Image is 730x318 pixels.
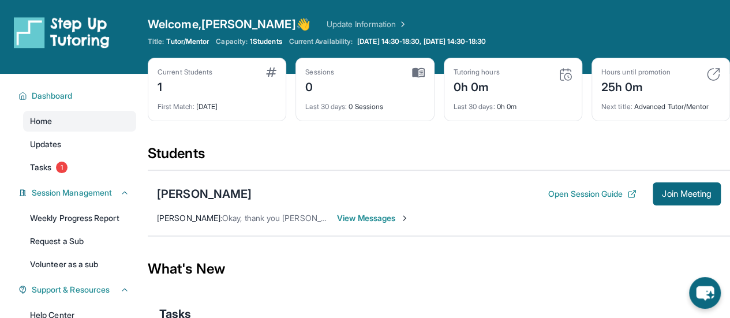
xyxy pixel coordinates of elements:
span: Last 30 days : [305,102,347,111]
span: [DATE] 14:30-18:30, [DATE] 14:30-18:30 [357,37,486,46]
span: Join Meeting [662,190,712,197]
button: Session Management [27,187,129,199]
span: 1 [56,162,68,173]
span: View Messages [337,212,409,224]
div: Tutoring hours [454,68,500,77]
img: card [412,68,425,78]
div: 0 Sessions [305,95,424,111]
div: 25h 0m [601,77,671,95]
img: card [706,68,720,81]
img: logo [14,16,110,48]
div: 1 [158,77,212,95]
img: Chevron Right [396,18,407,30]
img: card [266,68,276,77]
span: Home [30,115,52,127]
img: card [559,68,572,81]
div: What's New [148,244,730,294]
div: Sessions [305,68,334,77]
button: chat-button [689,277,721,309]
span: 1 Students [250,37,282,46]
div: 0 [305,77,334,95]
a: Updates [23,134,136,155]
span: Next title : [601,102,632,111]
span: Title: [148,37,164,46]
span: Session Management [32,187,112,199]
a: Volunteer as a sub [23,254,136,275]
div: Advanced Tutor/Mentor [601,95,720,111]
a: Weekly Progress Report [23,208,136,229]
button: Dashboard [27,90,129,102]
button: Join Meeting [653,182,721,205]
span: First Match : [158,102,194,111]
div: Current Students [158,68,212,77]
div: [DATE] [158,95,276,111]
a: Request a Sub [23,231,136,252]
a: Tasks1 [23,157,136,178]
a: Home [23,111,136,132]
div: Hours until promotion [601,68,671,77]
button: Open Session Guide [548,188,637,200]
div: [PERSON_NAME] [157,186,252,202]
a: Update Information [327,18,407,30]
div: 0h 0m [454,95,572,111]
a: [DATE] 14:30-18:30, [DATE] 14:30-18:30 [355,37,488,46]
span: Welcome, [PERSON_NAME] 👋 [148,16,310,32]
div: Students [148,144,730,170]
span: Support & Resources [32,284,110,295]
span: Dashboard [32,90,73,102]
span: Tasks [30,162,51,173]
button: Support & Resources [27,284,129,295]
div: 0h 0m [454,77,500,95]
span: Capacity: [216,37,248,46]
span: Updates [30,139,62,150]
img: Chevron-Right [400,214,409,223]
span: Current Availability: [289,37,353,46]
span: [PERSON_NAME] : [157,213,222,223]
span: Last 30 days : [454,102,495,111]
span: Tutor/Mentor [166,37,209,46]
